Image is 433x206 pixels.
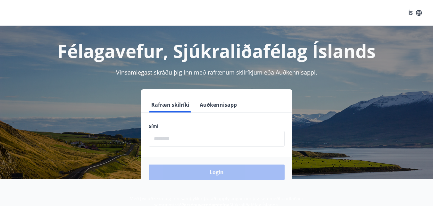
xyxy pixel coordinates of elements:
h1: Félagavefur, Sjúkraliðafélag Íslands [8,39,425,63]
button: Auðkennisapp [197,97,239,112]
button: Rafræn skilríki [149,97,192,112]
button: ÍS [405,7,425,19]
span: Vinsamlegast skráðu þig inn með rafrænum skilríkjum eða Auðkennisappi. [116,68,317,76]
label: Sími [149,123,285,130]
